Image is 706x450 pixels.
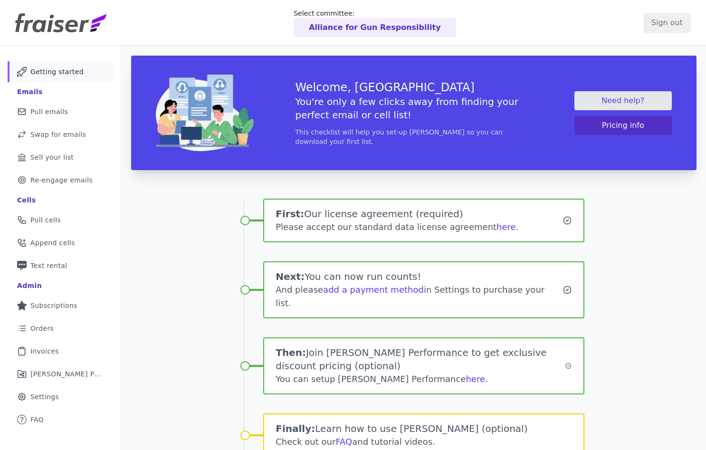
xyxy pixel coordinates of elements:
[30,175,93,185] span: Re-engage emails
[574,116,672,135] button: Pricing info
[335,437,352,447] a: FAQ
[30,301,77,310] span: Subscriptions
[276,423,315,434] span: Finally:
[30,130,86,139] span: Swap for emails
[30,238,75,248] span: Append cells
[276,270,563,283] h1: You can now run counts!
[294,9,456,18] p: Select committee:
[276,207,563,220] h1: Our license agreement (required)
[8,409,114,430] a: FAQ
[8,170,114,191] a: Re-engage emails
[15,13,106,32] img: Fraiser Logo
[8,61,114,82] a: Getting started
[643,13,691,33] input: Sign out
[8,210,114,230] a: Pull cells
[276,435,572,449] div: Check out our and tutorial videos.
[276,346,565,373] h1: Join [PERSON_NAME] Performance to get exclusive discount pricing (optional)
[17,87,43,96] div: Emails
[30,215,61,225] span: Pull cells
[8,124,114,145] a: Swap for emails
[8,341,114,362] a: Invoices
[574,91,672,110] a: Need help?
[30,107,68,116] span: Pull emails
[276,347,306,358] span: Then:
[30,261,67,270] span: Text rental
[276,220,563,234] div: Please accept our standard data license agreement
[8,255,114,276] a: Text rental
[30,392,59,402] span: Settings
[276,208,304,220] span: First:
[30,415,44,424] span: FAQ
[8,386,114,407] a: Settings
[30,153,74,162] span: Sell your list
[296,127,533,146] p: This checklist will help you set-up [PERSON_NAME] so you can download your first list.
[309,22,440,33] p: Alliance for Gun Responsibility
[276,422,572,435] h1: Learn how to use [PERSON_NAME] (optional)
[8,147,114,168] a: Sell your list
[8,364,114,384] a: [PERSON_NAME] Performance
[323,285,424,295] a: add a payment method
[156,75,254,151] img: img
[296,80,533,95] h3: Welcome, [GEOGRAPHIC_DATA]
[17,281,42,290] div: Admin
[30,346,59,356] span: Invoices
[276,373,565,386] div: You can setup [PERSON_NAME] Performance .
[294,9,456,37] a: Select committee: Alliance for Gun Responsibility
[30,324,54,333] span: Orders
[8,232,114,253] a: Append cells
[276,283,563,310] div: And please in Settings to purchase your list.
[276,271,305,282] span: Next:
[17,195,36,205] div: Cells
[8,101,114,122] a: Pull emails
[30,369,102,379] span: [PERSON_NAME] Performance
[466,374,485,384] a: here
[8,295,114,316] a: Subscriptions
[296,95,533,122] h5: You're only a few clicks away from finding your perfect email or cell list!
[30,67,84,77] span: Getting started
[8,318,114,339] a: Orders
